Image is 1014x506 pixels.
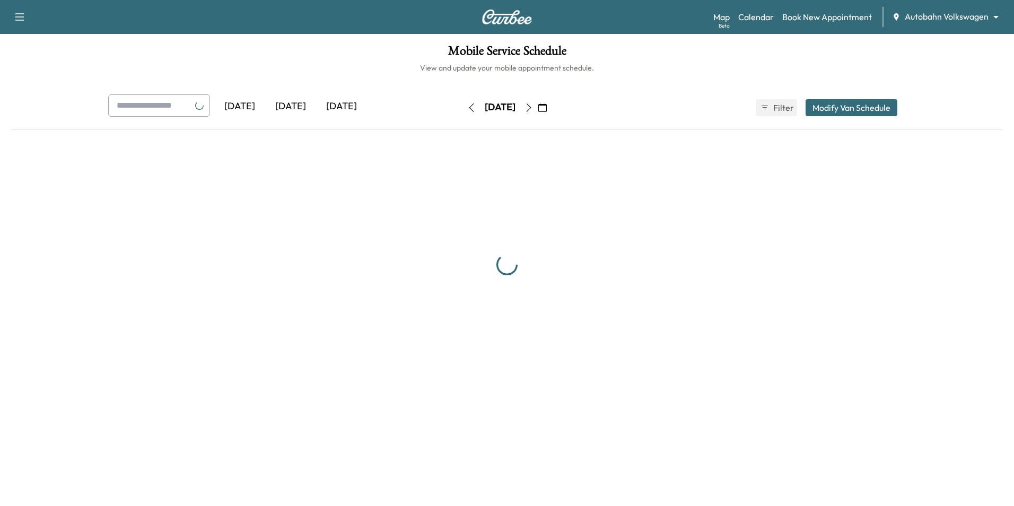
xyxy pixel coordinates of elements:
[719,22,730,30] div: Beta
[756,99,797,116] button: Filter
[482,10,532,24] img: Curbee Logo
[738,11,774,23] a: Calendar
[782,11,872,23] a: Book New Appointment
[265,94,316,119] div: [DATE]
[11,45,1003,63] h1: Mobile Service Schedule
[905,11,989,23] span: Autobahn Volkswagen
[214,94,265,119] div: [DATE]
[713,11,730,23] a: MapBeta
[773,101,792,114] span: Filter
[485,101,515,114] div: [DATE]
[11,63,1003,73] h6: View and update your mobile appointment schedule.
[806,99,897,116] button: Modify Van Schedule
[316,94,367,119] div: [DATE]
